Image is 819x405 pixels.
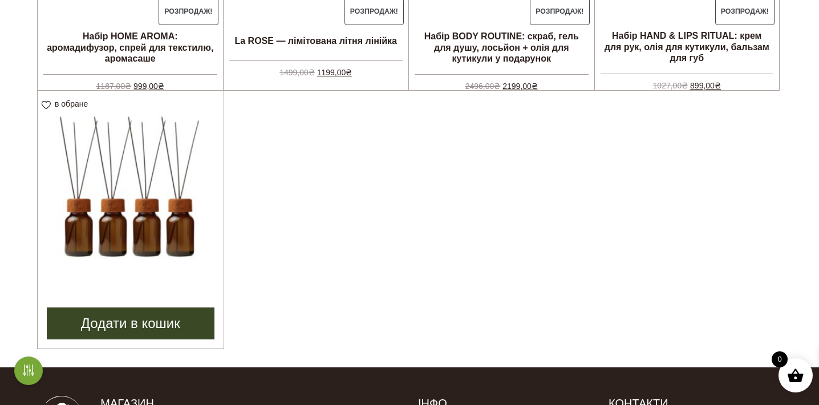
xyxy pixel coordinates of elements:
bdi: 2496,00 [465,82,501,91]
h2: Набір BODY ROUTINE: скраб, гель для душу, лосьйон + олія для кутикули у подарунок [409,26,594,68]
bdi: 1187,00 [96,82,132,91]
a: в обране [42,99,92,108]
h2: La ROSE — лімітована літня лінійка [224,26,409,55]
bdi: 1199,00 [317,68,352,77]
bdi: 1027,00 [653,81,688,90]
a: Додати в кошик: “Набір ALL: всі аромадифузори BY SADOVSKIY” [47,307,214,339]
span: ₴ [715,81,721,90]
span: ₴ [494,82,500,91]
h2: Набір HAND & LIPS RITUAL: крем для рук, олія для кутикули, бальзам для губ [595,26,780,68]
span: ₴ [532,82,538,91]
bdi: 999,00 [133,82,164,91]
span: в обране [55,99,88,108]
bdi: 2199,00 [502,82,538,91]
span: ₴ [682,81,688,90]
bdi: 1499,00 [279,68,315,77]
h2: Набір HOME AROMA: аромадифузор, спрей для текстилю, аромасаше [38,26,223,68]
span: 0 [772,351,788,367]
img: unfavourite.svg [42,101,51,110]
span: ₴ [158,82,164,91]
bdi: 899,00 [690,81,721,90]
span: ₴ [125,82,131,91]
span: ₴ [309,68,315,77]
span: ₴ [346,68,352,77]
